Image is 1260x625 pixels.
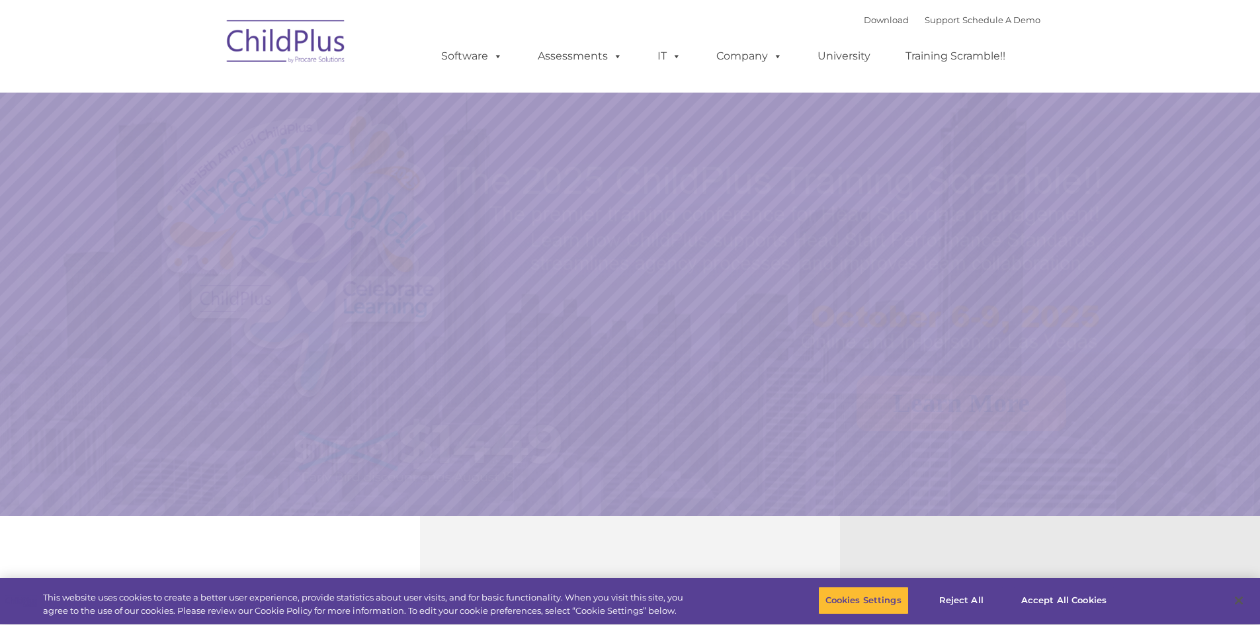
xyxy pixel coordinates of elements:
a: Training Scramble!! [892,43,1019,69]
a: Software [428,43,516,69]
div: This website uses cookies to create a better user experience, provide statistics about user visit... [43,591,693,617]
button: Reject All [920,587,1003,614]
a: Assessments [525,43,636,69]
button: Accept All Cookies [1014,587,1114,614]
button: Cookies Settings [818,587,909,614]
a: Company [703,43,796,69]
img: ChildPlus by Procare Solutions [220,11,353,77]
a: Schedule A Demo [962,15,1040,25]
a: University [804,43,884,69]
a: Learn More [857,376,1066,431]
a: IT [644,43,694,69]
a: Support [925,15,960,25]
font: | [864,15,1040,25]
button: Close [1224,586,1253,615]
a: Download [864,15,909,25]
